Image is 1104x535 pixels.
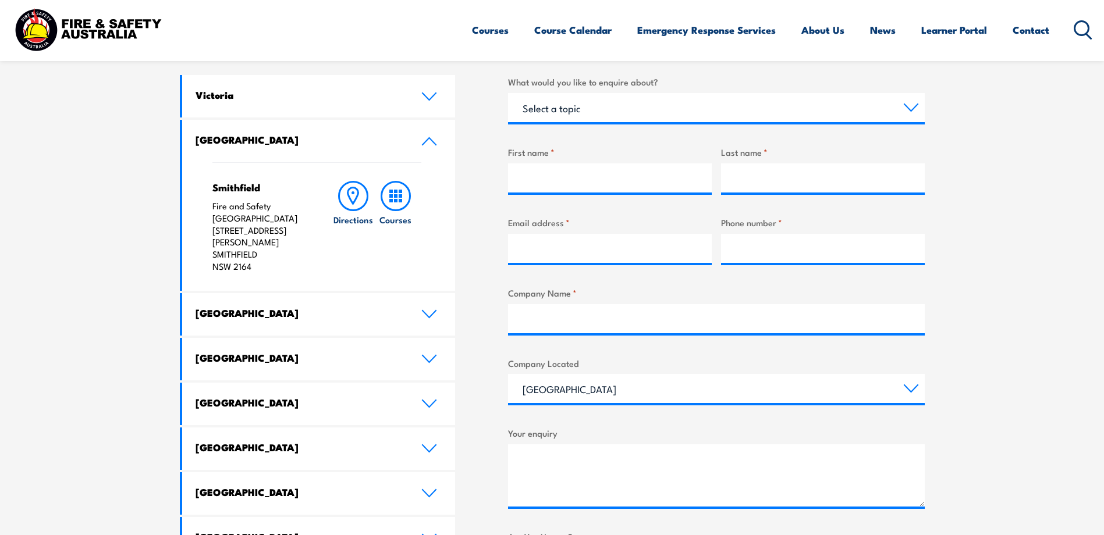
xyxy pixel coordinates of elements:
[508,356,925,370] label: Company Located
[182,120,456,162] a: [GEOGRAPHIC_DATA]
[196,396,404,409] h4: [GEOGRAPHIC_DATA]
[333,213,373,226] h6: Directions
[508,75,925,88] label: What would you like to enquire about?
[721,216,925,229] label: Phone number
[182,383,456,425] a: [GEOGRAPHIC_DATA]
[212,200,310,273] p: Fire and Safety [GEOGRAPHIC_DATA] [STREET_ADDRESS][PERSON_NAME] SMITHFIELD NSW 2164
[870,15,896,45] a: News
[196,441,404,454] h4: [GEOGRAPHIC_DATA]
[182,293,456,336] a: [GEOGRAPHIC_DATA]
[508,216,712,229] label: Email address
[637,15,776,45] a: Emergency Response Services
[721,145,925,159] label: Last name
[196,486,404,498] h4: [GEOGRAPHIC_DATA]
[375,181,417,273] a: Courses
[182,75,456,117] a: Victoria
[801,15,844,45] a: About Us
[196,88,404,101] h4: Victoria
[182,472,456,515] a: [GEOGRAPHIC_DATA]
[508,426,925,440] label: Your enquiry
[379,213,411,226] h6: Courses
[182,338,456,380] a: [GEOGRAPHIC_DATA]
[196,306,404,319] h4: [GEOGRAPHIC_DATA]
[472,15,509,45] a: Courses
[212,181,310,194] h4: Smithfield
[332,181,374,273] a: Directions
[921,15,987,45] a: Learner Portal
[508,145,712,159] label: First name
[508,286,925,299] label: Company Name
[196,351,404,364] h4: [GEOGRAPHIC_DATA]
[196,133,404,146] h4: [GEOGRAPHIC_DATA]
[534,15,612,45] a: Course Calendar
[182,427,456,470] a: [GEOGRAPHIC_DATA]
[1013,15,1049,45] a: Contact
